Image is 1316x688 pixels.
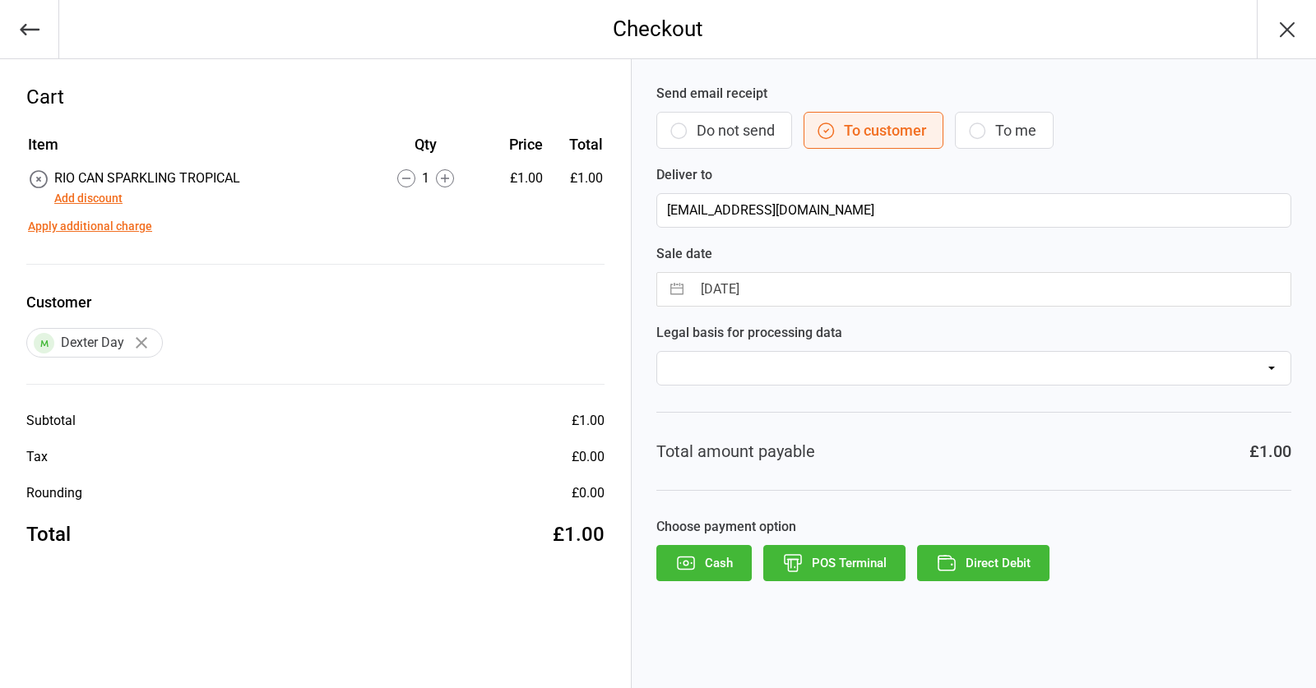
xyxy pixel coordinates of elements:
[804,112,943,149] button: To customer
[26,447,48,467] div: Tax
[486,169,543,188] div: £1.00
[54,190,123,207] button: Add discount
[486,133,543,155] div: Price
[549,133,603,167] th: Total
[26,411,76,431] div: Subtotal
[28,218,152,235] button: Apply additional charge
[656,439,815,464] div: Total amount payable
[26,483,82,503] div: Rounding
[656,112,792,149] button: Do not send
[26,328,163,358] div: Dexter Day
[656,545,752,581] button: Cash
[367,169,484,188] div: 1
[572,483,605,503] div: £0.00
[656,193,1291,228] input: Customer Email
[28,133,365,167] th: Item
[26,519,71,549] div: Total
[917,545,1050,581] button: Direct Debit
[1249,439,1291,464] div: £1.00
[549,169,603,208] td: £1.00
[656,165,1291,185] label: Deliver to
[26,82,605,112] div: Cart
[656,517,1291,537] label: Choose payment option
[54,170,240,186] span: RIO CAN SPARKLING TROPICAL
[656,244,1291,264] label: Sale date
[656,323,1291,343] label: Legal basis for processing data
[763,545,906,581] button: POS Terminal
[955,112,1054,149] button: To me
[572,411,605,431] div: £1.00
[367,133,484,167] th: Qty
[26,291,605,313] label: Customer
[572,447,605,467] div: £0.00
[553,519,605,549] div: £1.00
[656,84,1291,104] label: Send email receipt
